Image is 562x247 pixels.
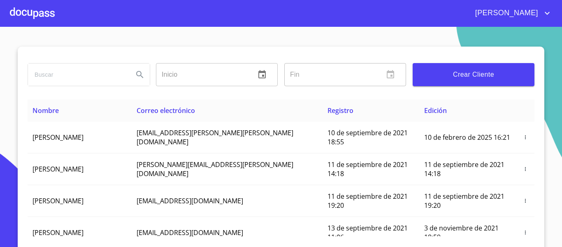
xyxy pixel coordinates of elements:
[137,196,243,205] span: [EMAIL_ADDRESS][DOMAIN_NAME]
[424,133,510,142] span: 10 de febrero de 2025 16:21
[137,160,293,178] span: [PERSON_NAME][EMAIL_ADDRESS][PERSON_NAME][DOMAIN_NAME]
[28,64,127,86] input: search
[419,69,528,80] span: Crear Cliente
[327,128,408,146] span: 10 de septiembre de 2021 18:55
[33,133,84,142] span: [PERSON_NAME]
[469,7,552,20] button: account of current user
[137,106,195,115] span: Correo electrónico
[33,228,84,237] span: [PERSON_NAME]
[327,192,408,210] span: 11 de septiembre de 2021 19:20
[424,160,504,178] span: 11 de septiembre de 2021 14:18
[413,63,534,86] button: Crear Cliente
[33,106,59,115] span: Nombre
[327,106,353,115] span: Registro
[33,165,84,174] span: [PERSON_NAME]
[424,223,499,242] span: 3 de noviembre de 2021 18:59
[33,196,84,205] span: [PERSON_NAME]
[327,223,408,242] span: 13 de septiembre de 2021 11:06
[137,128,293,146] span: [EMAIL_ADDRESS][PERSON_NAME][PERSON_NAME][DOMAIN_NAME]
[327,160,408,178] span: 11 de septiembre de 2021 14:18
[469,7,542,20] span: [PERSON_NAME]
[137,228,243,237] span: [EMAIL_ADDRESS][DOMAIN_NAME]
[130,65,150,85] button: Search
[424,192,504,210] span: 11 de septiembre de 2021 19:20
[424,106,447,115] span: Edición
